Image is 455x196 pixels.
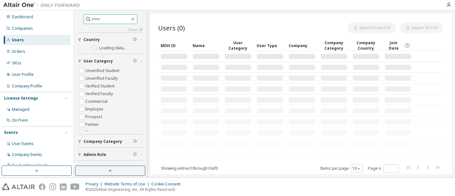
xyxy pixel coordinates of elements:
button: Company Category [78,135,143,149]
button: 10 [352,166,361,171]
img: altair_logo.svg [2,184,35,190]
div: User Profile [12,72,34,77]
div: Company Events [12,152,42,157]
div: Managed [12,107,29,112]
span: Showing entries 1 through 10 of 0 [161,166,218,171]
div: Company [289,40,315,51]
span: Page n. [368,164,399,173]
span: Clear filter [133,152,137,157]
button: Country [78,33,143,47]
div: User Category [225,40,251,51]
label: Unverified Faculty [85,75,119,82]
div: Company Profile [12,84,42,89]
p: © 2025 Altair Engineering, Inc. All Rights Reserved. [85,187,184,192]
a: Clear all [78,27,143,32]
div: Events [4,130,18,135]
span: Company Category [84,139,122,144]
span: Clear filter [133,59,137,64]
label: Loading data... [100,45,127,51]
span: Clear filter [133,37,137,42]
span: Users (0) [158,23,185,32]
label: Commercial [85,98,109,105]
span: Join Date [385,40,403,51]
div: Orders [12,49,25,54]
img: youtube.svg [70,184,80,190]
span: Country [84,37,100,42]
img: instagram.svg [49,184,56,190]
div: User Events [12,141,34,146]
span: Items per page [320,164,363,173]
div: Company Category [321,40,347,51]
div: Users [12,37,24,43]
button: Import From CSV [347,22,396,33]
div: Name [193,40,220,51]
span: User Category [84,59,113,64]
img: linkedin.svg [60,184,67,190]
div: Companies [12,26,33,31]
button: User Category [78,54,143,68]
button: Export To CSV [400,22,443,33]
img: facebook.svg [39,184,45,190]
div: Website Terms of Use [104,182,151,187]
label: Prospect [85,113,103,121]
label: Employee [85,105,105,113]
span: Admin Role [84,152,106,157]
div: User Type [257,40,283,51]
div: MDH ID [161,40,188,51]
div: On Prem [12,118,28,123]
div: Privacy [85,182,104,187]
div: Company Country [353,40,379,51]
img: Altair One [3,2,83,8]
button: Admin Role [78,148,143,162]
label: Verified Student [85,82,116,90]
label: Trial [85,128,95,136]
label: Partner [85,121,100,128]
div: Dashboard [12,14,33,20]
div: Cookie Consent [151,182,184,187]
span: Clear filter [133,139,137,144]
svg: Date when the user was first added or directly signed up. If the user was deleted and later re-ad... [404,43,410,48]
div: Product Downloads [12,163,48,168]
label: Verified Faculty [85,90,114,98]
div: License Settings [4,96,38,101]
div: SKUs [12,61,21,66]
label: Unverified Student [85,67,121,75]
